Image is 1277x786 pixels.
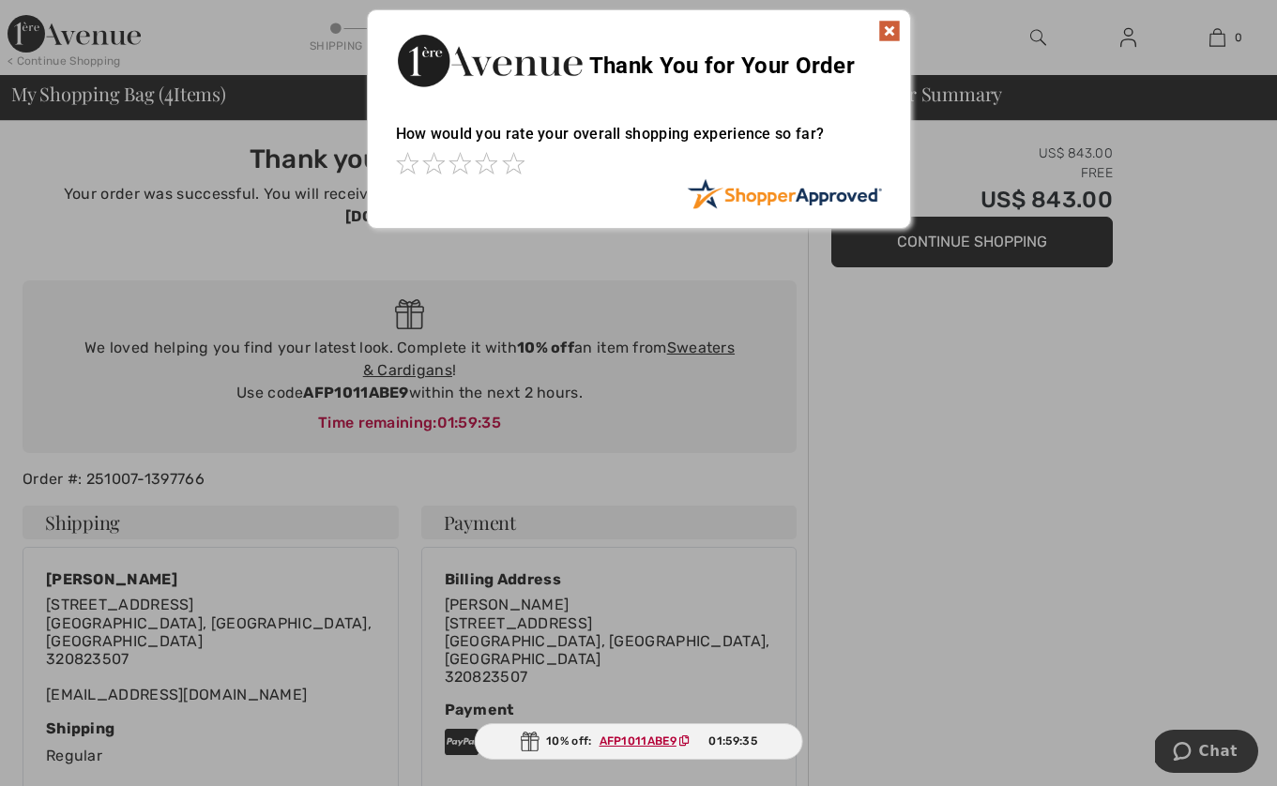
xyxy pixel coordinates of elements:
img: Gift.svg [520,732,539,751]
img: Thank You for Your Order [396,29,584,92]
div: How would you rate your overall shopping experience so far? [396,106,882,178]
span: Chat [44,13,83,30]
ins: AFP1011ABE9 [600,734,677,748]
img: x [878,20,901,42]
div: 10% off: [474,723,803,760]
span: Thank You for Your Order [589,53,855,79]
span: 01:59:35 [708,733,756,749]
